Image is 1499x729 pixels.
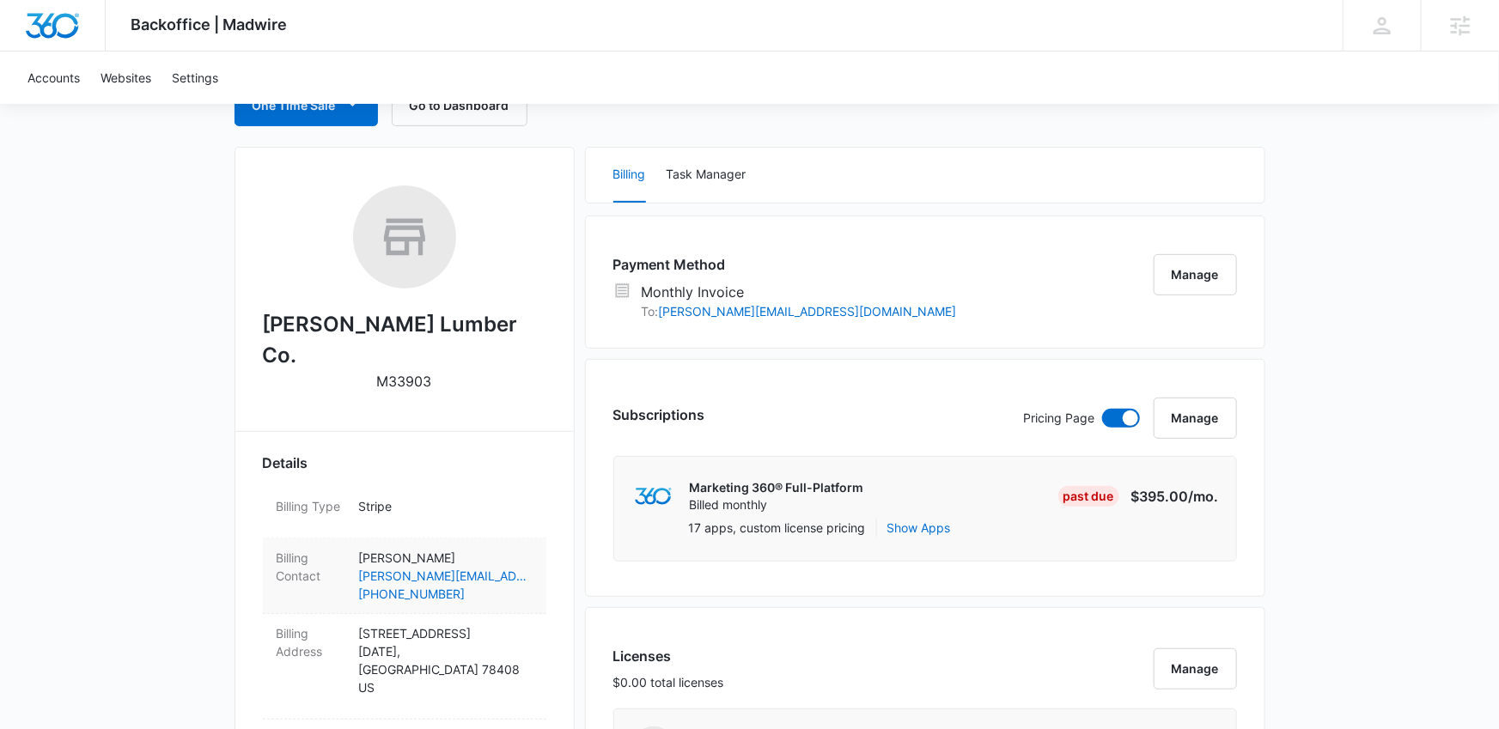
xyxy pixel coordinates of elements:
a: Websites [90,52,161,104]
a: [PERSON_NAME][EMAIL_ADDRESS][DOMAIN_NAME] [359,567,533,585]
dt: Billing Address [277,624,345,660]
a: Settings [161,52,229,104]
p: $0.00 total licenses [613,673,724,691]
button: Manage [1154,254,1237,295]
p: Billed monthly [690,496,864,513]
button: Manage [1154,398,1237,439]
button: Manage [1154,648,1237,690]
h3: Payment Method [613,254,957,275]
div: Past Due [1058,486,1119,507]
p: M33903 [377,371,432,392]
p: Marketing 360® Full-Platform [690,479,864,496]
p: [STREET_ADDRESS] [DATE] , [GEOGRAPHIC_DATA] 78408 US [359,624,533,696]
a: [PHONE_NUMBER] [359,585,533,603]
h2: [PERSON_NAME] Lumber Co. [263,309,546,371]
button: Show Apps [887,519,951,537]
img: marketing360Logo [635,488,672,506]
p: To: [642,302,957,320]
p: [PERSON_NAME] [359,549,533,567]
div: Billing TypeStripe [263,487,546,538]
p: Monthly Invoice [642,282,957,302]
a: Accounts [17,52,90,104]
p: 17 apps, custom license pricing [689,519,866,537]
p: Pricing Page [1024,409,1095,428]
a: [PERSON_NAME][EMAIL_ADDRESS][DOMAIN_NAME] [659,304,957,319]
div: Billing Address[STREET_ADDRESS][DATE],[GEOGRAPHIC_DATA] 78408US [263,614,546,720]
button: Go to Dashboard [392,85,527,126]
p: Stripe [359,497,533,515]
button: Task Manager [667,148,746,203]
span: Details [263,453,308,473]
div: Billing Contact[PERSON_NAME][PERSON_NAME][EMAIL_ADDRESS][DOMAIN_NAME][PHONE_NUMBER] [263,538,546,614]
span: Backoffice | Madwire [131,15,288,33]
h3: Licenses [613,646,724,666]
dt: Billing Type [277,497,345,515]
h3: Subscriptions [613,404,705,425]
span: /mo. [1189,488,1219,505]
p: $395.00 [1131,486,1219,507]
dt: Billing Contact [277,549,345,585]
button: Billing [613,148,646,203]
button: One Time Sale [235,85,378,126]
